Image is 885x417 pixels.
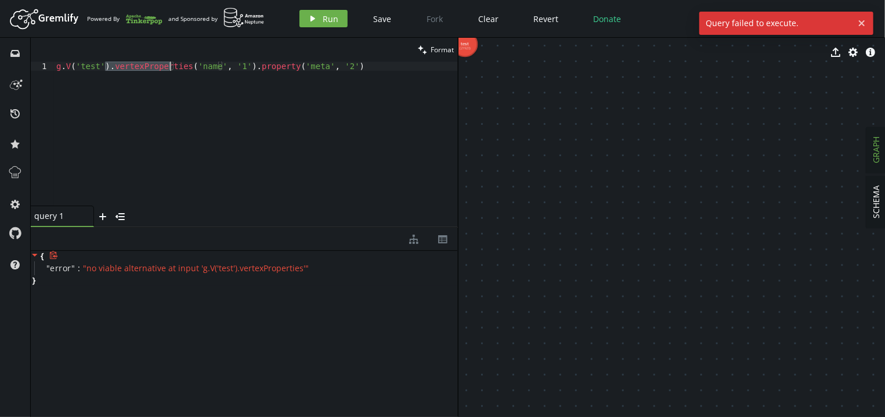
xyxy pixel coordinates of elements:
span: : [78,263,81,274]
span: " no viable alternative at input 'g.V('test').vertexProperties' " [84,263,309,274]
span: SCHEMA [871,186,882,219]
button: Clear [470,10,508,27]
button: Save [365,10,400,27]
span: Revert [534,13,559,24]
div: 1 [31,62,54,71]
span: error [50,263,72,274]
span: Donate [594,13,622,24]
button: Revert [525,10,568,27]
button: Sign In [838,10,876,27]
span: " [71,263,75,274]
div: Powered By [87,9,162,29]
span: " [46,263,50,274]
span: { [41,251,44,261]
button: Donate [585,10,630,27]
img: AWS Neptune [223,8,265,28]
div: and Sponsored by [168,8,265,30]
button: Fork [418,10,453,27]
span: Format [431,45,454,55]
button: Run [299,10,348,27]
span: Save [374,13,392,24]
span: Fork [427,13,443,24]
span: Run [323,13,339,24]
span: GRAPH [871,137,882,164]
button: Format [414,38,458,62]
span: } [31,275,35,286]
span: Query failed to execute. [699,12,853,35]
span: query 1 [34,211,81,221]
span: Clear [479,13,499,24]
